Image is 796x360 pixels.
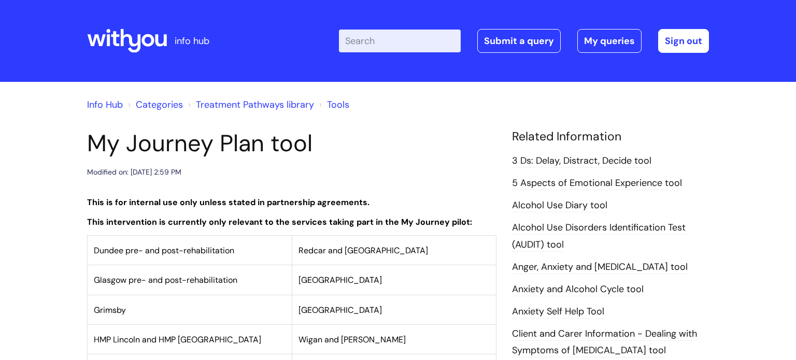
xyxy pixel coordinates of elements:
a: Info Hub [87,98,123,111]
span: [GEOGRAPHIC_DATA] [298,275,382,285]
a: 5 Aspects of Emotional Experience tool [512,177,682,190]
input: Search [339,30,461,52]
a: Sign out [658,29,709,53]
span: [GEOGRAPHIC_DATA] [298,305,382,315]
a: Anger, Anxiety and [MEDICAL_DATA] tool [512,261,688,274]
div: Modified on: [DATE] 2:59 PM [87,166,181,179]
h4: Related Information [512,129,709,144]
a: Tools [327,98,349,111]
a: Client and Carer Information - Dealing with Symptoms of [MEDICAL_DATA] tool [512,327,697,357]
li: Treatment Pathways library [186,96,314,113]
a: 3 Ds: Delay, Distract, Decide tool [512,154,651,168]
a: Submit a query [477,29,561,53]
span: Wigan and [PERSON_NAME] [298,334,406,345]
strong: This intervention is currently only relevant to the services taking part in the My Journey pilot: [87,217,472,227]
div: | - [339,29,709,53]
span: Dundee pre- and post-rehabilitation [94,245,234,256]
span: Glasgow pre- and post-rehabilitation [94,275,237,285]
strong: This is for internal use only unless stated in partnership agreements. [87,197,369,208]
a: Alcohol Use Diary tool [512,199,607,212]
li: Solution home [125,96,183,113]
span: HMP Lincoln and HMP [GEOGRAPHIC_DATA] [94,334,261,345]
a: Treatment Pathways library [196,98,314,111]
h1: My Journey Plan tool [87,129,496,157]
p: info hub [175,33,209,49]
li: Tools [317,96,349,113]
a: My queries [577,29,642,53]
a: Anxiety and Alcohol Cycle tool [512,283,644,296]
a: Anxiety Self Help Tool [512,305,604,319]
a: Alcohol Use Disorders Identification Test (AUDIT) tool [512,221,686,251]
a: Categories [136,98,183,111]
span: Grimsby [94,305,126,315]
span: Redcar and [GEOGRAPHIC_DATA] [298,245,428,256]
